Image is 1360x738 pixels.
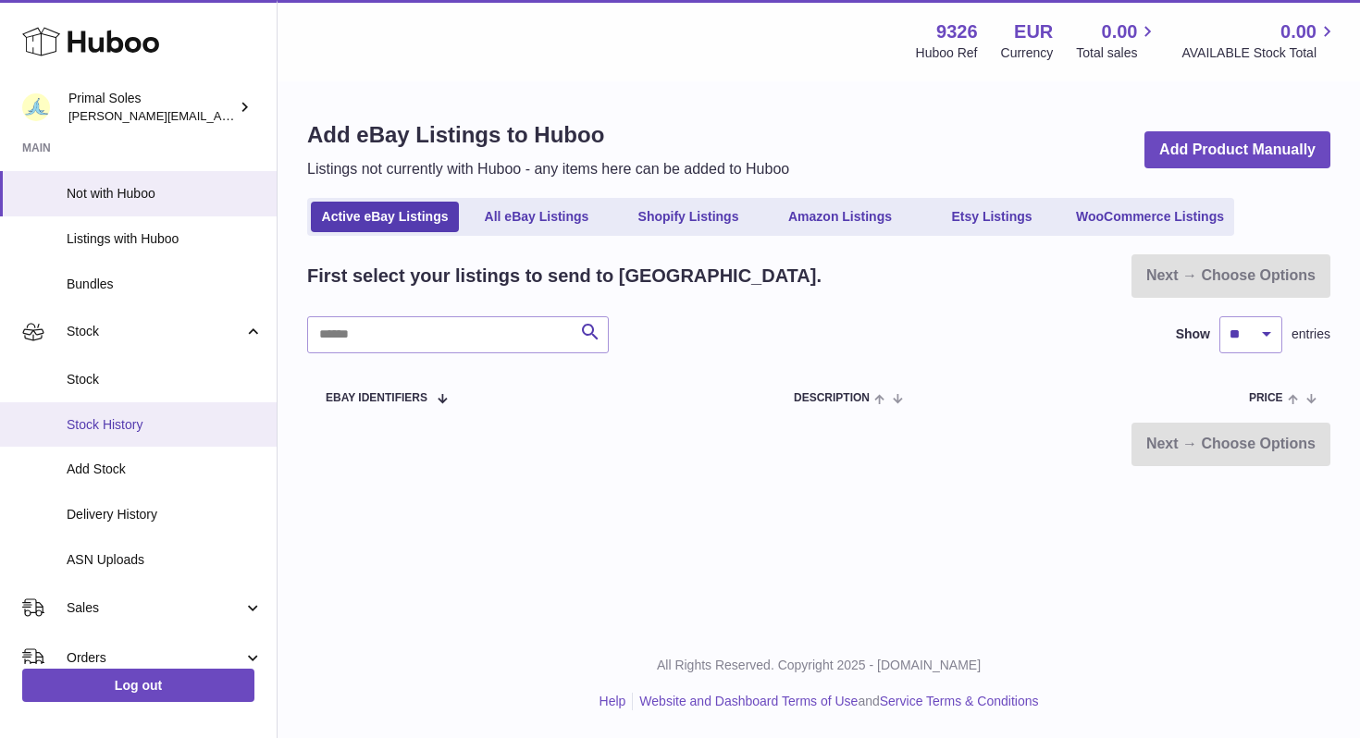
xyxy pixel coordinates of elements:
a: Active eBay Listings [311,202,459,232]
a: Website and Dashboard Terms of Use [639,694,858,708]
span: Price [1249,392,1283,404]
a: Shopify Listings [614,202,762,232]
span: Total sales [1076,44,1158,62]
a: Service Terms & Conditions [880,694,1039,708]
span: Sales [67,599,243,617]
span: 0.00 [1280,19,1317,44]
span: Stock History [67,416,263,434]
a: Etsy Listings [918,202,1066,232]
p: Listings not currently with Huboo - any items here can be added to Huboo [307,159,789,179]
a: Add Product Manually [1144,131,1330,169]
div: Currency [1001,44,1054,62]
span: ASN Uploads [67,551,263,569]
h2: First select your listings to send to [GEOGRAPHIC_DATA]. [307,264,822,289]
span: entries [1292,326,1330,343]
span: Orders [67,649,243,667]
span: Stock [67,371,263,388]
strong: EUR [1014,19,1053,44]
span: Listings with Huboo [67,230,263,248]
a: WooCommerce Listings [1069,202,1230,232]
span: Not with Huboo [67,185,263,203]
span: Add Stock [67,461,263,478]
a: Log out [22,669,254,702]
span: AVAILABLE Stock Total [1181,44,1338,62]
span: Bundles [67,276,263,293]
a: 0.00 AVAILABLE Stock Total [1181,19,1338,62]
strong: 9326 [936,19,978,44]
div: Primal Soles [68,90,235,125]
h1: Add eBay Listings to Huboo [307,120,789,150]
a: Amazon Listings [766,202,914,232]
p: All Rights Reserved. Copyright 2025 - [DOMAIN_NAME] [292,657,1345,674]
label: Show [1176,326,1210,343]
span: eBay Identifiers [326,392,427,404]
span: 0.00 [1102,19,1138,44]
a: All eBay Listings [463,202,611,232]
span: [PERSON_NAME][EMAIL_ADDRESS][DOMAIN_NAME] [68,108,371,123]
a: Help [600,694,626,708]
div: Huboo Ref [916,44,978,62]
span: Description [794,392,870,404]
a: 0.00 Total sales [1076,19,1158,62]
span: Stock [67,323,243,340]
img: david@primalsoles.com [22,93,50,121]
span: Delivery History [67,506,263,523]
li: and [633,693,1038,710]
